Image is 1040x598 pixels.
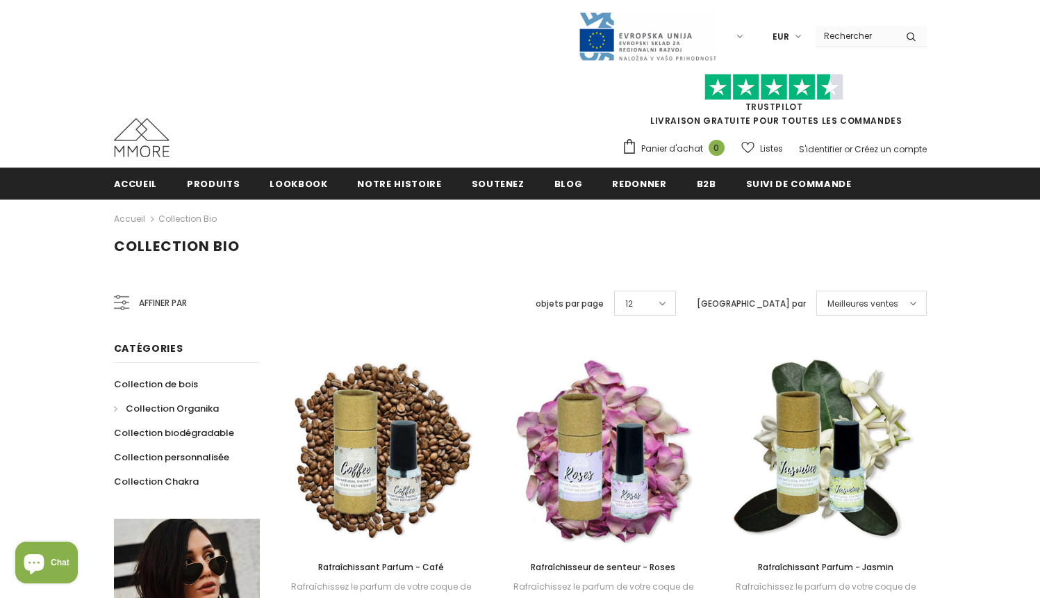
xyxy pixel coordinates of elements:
[114,211,145,227] a: Accueil
[697,177,716,191] span: B2B
[318,561,444,573] span: Rafraîchissant Parfum - Café
[114,236,240,256] span: Collection Bio
[827,297,898,311] span: Meilleures ventes
[844,143,852,155] span: or
[758,561,893,573] span: Rafraîchissant Parfum - Jasmin
[725,560,926,575] a: Rafraîchissant Parfum - Jasmin
[114,469,199,494] a: Collection Chakra
[472,168,525,199] a: soutenez
[799,143,842,155] a: S'identifier
[612,168,666,199] a: Redonner
[187,168,240,199] a: Produits
[554,168,583,199] a: Blog
[697,297,806,311] label: [GEOGRAPHIC_DATA] par
[114,396,219,421] a: Collection Organika
[746,177,852,191] span: Suivi de commande
[855,143,927,155] a: Créez un compte
[281,560,482,575] a: Rafraîchissant Parfum - Café
[11,542,82,587] inbox-online-store-chat: Shopify online store chat
[472,177,525,191] span: soutenez
[139,296,187,311] span: Affiner par
[357,177,441,191] span: Notre histoire
[709,140,725,156] span: 0
[114,372,198,396] a: Collection de bois
[270,168,327,199] a: Lookbook
[816,26,895,46] input: Search Site
[760,142,783,156] span: Listes
[114,445,229,469] a: Collection personnalisée
[622,138,732,159] a: Panier d'achat 0
[536,297,604,311] label: objets par page
[625,297,633,311] span: 12
[114,168,158,199] a: Accueil
[502,560,704,575] a: Rafraîchisseur de senteur - Roses
[641,142,703,156] span: Panier d'achat
[270,177,327,191] span: Lookbook
[114,426,234,439] span: Collection biodégradable
[531,561,675,573] span: Rafraîchisseur de senteur - Roses
[773,30,789,44] span: EUR
[622,80,927,127] span: LIVRAISON GRATUITE POUR TOUTES LES COMMANDES
[114,451,229,464] span: Collection personnalisée
[578,11,717,62] img: Javni Razpis
[357,168,441,199] a: Notre histoire
[187,177,240,191] span: Produits
[114,118,170,157] img: Cas MMORE
[114,177,158,191] span: Accueil
[126,402,219,415] span: Collection Organika
[114,475,199,488] span: Collection Chakra
[741,136,783,161] a: Listes
[697,168,716,199] a: B2B
[158,213,217,225] a: Collection Bio
[578,30,717,42] a: Javni Razpis
[745,101,803,113] a: TrustPilot
[114,341,183,355] span: Catégories
[746,168,852,199] a: Suivi de commande
[114,378,198,391] span: Collection de bois
[704,74,843,101] img: Faites confiance aux étoiles pilotes
[554,177,583,191] span: Blog
[114,421,234,445] a: Collection biodégradable
[612,177,666,191] span: Redonner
